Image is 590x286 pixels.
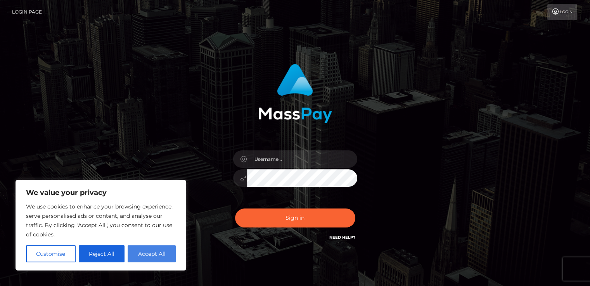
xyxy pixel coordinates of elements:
input: Username... [247,150,357,168]
a: Need Help? [329,235,355,240]
a: Login [547,4,577,20]
div: We value your privacy [16,180,186,270]
a: Login Page [12,4,42,20]
p: We use cookies to enhance your browsing experience, serve personalised ads or content, and analys... [26,202,176,239]
button: Reject All [79,245,125,262]
p: We value your privacy [26,188,176,197]
button: Accept All [128,245,176,262]
button: Customise [26,245,76,262]
img: MassPay Login [258,64,332,123]
button: Sign in [235,208,355,227]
